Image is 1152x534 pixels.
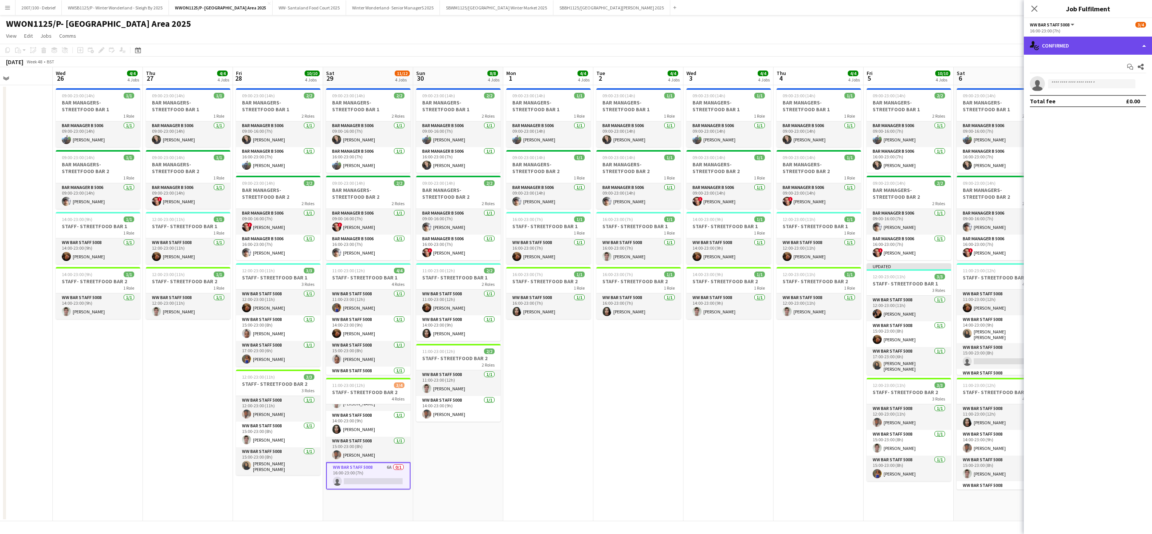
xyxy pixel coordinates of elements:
div: 09:00-23:00 (14h)1/1BAR MANAGERS- STREETFOOD BAR 11 RoleBar Manager B 50061/109:00-23:00 (14h)[PE... [56,88,140,147]
h3: STAFF- STREETFOOD BAR 1 [686,223,771,230]
app-job-card: 14:00-23:00 (9h)1/1STAFF- STREETFOOD BAR 11 RoleWW Bar Staff 50081/114:00-23:00 (9h)[PERSON_NAME] [686,212,771,264]
span: 1/1 [664,155,675,160]
span: 4 Roles [392,281,404,287]
div: 16:00-23:00 (7h)1/1STAFF- STREETFOOD BAR 11 RoleWW Bar Staff 50081/116:00-23:00 (7h)[PERSON_NAME] [596,212,681,264]
span: 1 Role [844,175,855,181]
span: 09:00-23:00 (14h) [602,93,635,98]
app-job-card: 16:00-23:00 (7h)1/1STAFF- STREETFOOD BAR 21 RoleWW Bar Staff 50081/116:00-23:00 (7h)[PERSON_NAME] [506,267,591,319]
app-job-card: 12:00-23:00 (11h)1/1STAFF- STREETFOOD BAR 11 RoleWW Bar Staff 50081/112:00-23:00 (11h)[PERSON_NAME] [777,212,861,264]
span: 2/2 [304,93,314,98]
span: 2/2 [934,93,945,98]
span: 11:00-23:00 (12h) [963,268,996,273]
span: ! [968,248,973,253]
app-card-role: WW Bar Staff 50081/114:00-23:00 (9h)[PERSON_NAME] [56,293,140,319]
app-card-role: Bar Manager B 50061/109:00-23:00 (14h)[PERSON_NAME] [596,183,681,209]
app-card-role: Bar Manager B 50061/116:00-23:00 (7h)[PERSON_NAME] [326,147,411,173]
span: 2/2 [394,180,404,186]
app-card-role: WW Bar Staff 50081/111:00-23:00 (12h)[PERSON_NAME] [957,290,1041,315]
app-job-card: 16:00-23:00 (7h)1/1STAFF- STREETFOOD BAR 11 RoleWW Bar Staff 50081/116:00-23:00 (7h)[PERSON_NAME] [506,212,591,264]
a: View [3,31,20,41]
div: 14:00-23:00 (9h)1/1STAFF- STREETFOOD BAR 11 RoleWW Bar Staff 50081/114:00-23:00 (9h)[PERSON_NAME] [56,212,140,264]
span: 12:00-23:00 (11h) [242,268,275,273]
span: Jobs [40,32,52,39]
span: 09:00-23:00 (14h) [512,155,545,160]
span: 1 Role [664,113,675,119]
span: 14:00-23:00 (9h) [62,216,92,222]
app-job-card: 09:00-23:00 (14h)2/2BAR MANAGERS- STREETFOOD BAR 12 RolesBar Manager B 50061/109:00-16:00 (7h)[PE... [236,88,320,173]
div: 09:00-23:00 (14h)1/1BAR MANAGERS- STREETFOOD BAR 21 RoleBar Manager B 50061/109:00-23:00 (14h)![P... [686,150,771,209]
div: Updated [867,263,951,269]
span: 14:00-23:00 (9h) [692,272,723,277]
span: 09:00-23:00 (14h) [873,93,905,98]
span: 2 Roles [482,281,495,287]
span: 1 Role [213,285,224,291]
span: 12:00-23:00 (11h) [783,216,815,222]
app-job-card: 09:00-23:00 (14h)2/2BAR MANAGERS- STREETFOOD BAR 12 RolesBar Manager B 50061/109:00-16:00 (7h)[PE... [416,88,501,173]
span: ! [428,248,432,253]
app-card-role: WW Bar Staff 50081/112:00-23:00 (11h)[PERSON_NAME] [236,290,320,315]
span: 1 Role [754,113,765,119]
span: View [6,32,17,39]
app-card-role: Bar Manager B 50061/116:00-23:00 (7h)[PERSON_NAME] [867,147,951,173]
span: 1/1 [664,93,675,98]
span: 1/1 [574,155,585,160]
div: 09:00-23:00 (14h)2/2BAR MANAGERS- STREETFOOD BAR 22 RolesBar Manager B 50061/109:00-16:00 (7h)[PE... [416,176,501,260]
span: 12:00-23:00 (11h) [873,274,905,279]
span: 16:00-23:00 (7h) [602,216,633,222]
span: 09:00-23:00 (14h) [242,180,275,186]
h3: BAR MANAGERS- STREETFOOD BAR 1 [326,99,411,113]
span: 1/1 [844,272,855,277]
span: 09:00-23:00 (14h) [242,93,275,98]
app-card-role: Bar Manager B 50061/109:00-23:00 (14h)[PERSON_NAME] [596,121,681,147]
app-job-card: 09:00-23:00 (14h)1/1BAR MANAGERS- STREETFOOD BAR 21 RoleBar Manager B 50061/109:00-23:00 (14h)[PE... [596,150,681,209]
h3: STAFF- STREETFOOD BAR 1 [506,223,591,230]
span: 2/2 [934,180,945,186]
h3: BAR MANAGERS- STREETFOOD BAR 1 [146,99,230,113]
span: 1/1 [754,155,765,160]
app-card-role: WW Bar Staff 50081/114:00-23:00 (9h)[PERSON_NAME] [686,238,771,264]
span: 3/3 [934,274,945,279]
h3: BAR MANAGERS- STREETFOOD BAR 2 [867,187,951,200]
app-job-card: 09:00-23:00 (14h)2/2BAR MANAGERS- STREETFOOD BAR 12 RolesBar Manager B 50061/109:00-16:00 (7h)[PE... [326,88,411,173]
app-card-role: Bar Manager B 50061/109:00-23:00 (14h)[PERSON_NAME] [56,121,140,147]
span: 09:00-23:00 (14h) [332,93,365,98]
h3: BAR MANAGERS- STREETFOOD BAR 2 [686,161,771,175]
h3: BAR MANAGERS- STREETFOOD BAR 1 [777,99,861,113]
app-card-role: Bar Manager B 50061/116:00-23:00 (7h)![PERSON_NAME] [867,235,951,260]
app-job-card: 14:00-23:00 (9h)1/1STAFF- STREETFOOD BAR 21 RoleWW Bar Staff 50081/114:00-23:00 (9h)[PERSON_NAME] [56,267,140,319]
h3: STAFF- STREETFOOD BAR 2 [56,278,140,285]
button: WWSB1125/P - Winter Wonderland - Sleigh By 2025 [62,0,169,15]
span: 1/1 [214,155,224,160]
app-card-role: Bar Manager B 50061/109:00-16:00 (7h)[PERSON_NAME] [326,121,411,147]
span: 16:00-23:00 (7h) [512,216,543,222]
div: 09:00-23:00 (14h)1/1BAR MANAGERS- STREETFOOD BAR 21 RoleBar Manager B 50061/109:00-23:00 (14h)![P... [146,150,230,209]
app-card-role: Bar Manager B 50061/109:00-23:00 (14h)![PERSON_NAME] [146,183,230,209]
a: Comms [56,31,79,41]
span: 1/1 [124,216,134,222]
span: 2 Roles [1022,201,1035,206]
h3: STAFF- STREETFOOD BAR 2 [506,278,591,285]
h3: BAR MANAGERS- STREETFOOD BAR 1 [686,99,771,113]
span: 2/2 [484,268,495,273]
h3: BAR MANAGERS- STREETFOOD BAR 2 [596,161,681,175]
span: 12:00-23:00 (11h) [152,216,185,222]
button: WW Bar Staff 5008 [1030,22,1075,28]
span: 09:00-23:00 (14h) [692,93,725,98]
app-card-role: Bar Manager B 50061/109:00-16:00 (7h)[PERSON_NAME] [867,121,951,147]
span: 1/1 [664,216,675,222]
h3: STAFF- STREETFOOD BAR 1 [867,280,951,287]
h3: STAFF- STREETFOOD BAR 1 [56,223,140,230]
span: 1/1 [574,93,585,98]
button: SBBH1125/[GEOGRAPHIC_DATA][PERSON_NAME] 2025 [553,0,670,15]
h3: BAR MANAGERS- STREETFOOD BAR 1 [867,99,951,113]
span: 1 Role [213,230,224,236]
span: 1 Role [664,230,675,236]
span: 1 Role [574,175,585,181]
span: 4 Roles [1022,281,1035,287]
span: 2/2 [484,93,495,98]
app-card-role: Bar Manager B 50061/109:00-16:00 (7h)![PERSON_NAME] [326,209,411,235]
span: 11:00-23:00 (12h) [422,268,455,273]
app-card-role: Bar Manager B 50061/109:00-23:00 (14h)![PERSON_NAME] [686,183,771,209]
